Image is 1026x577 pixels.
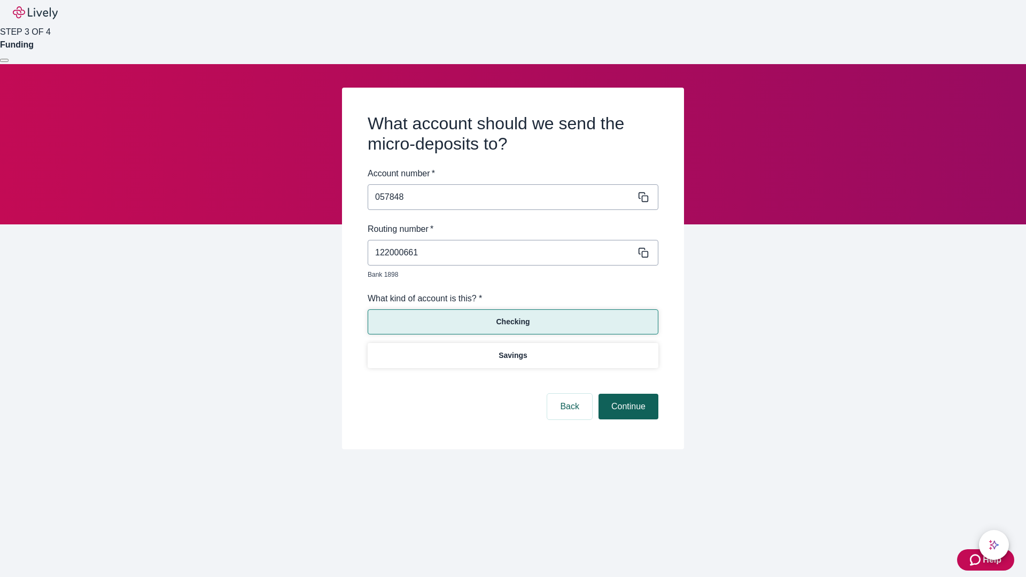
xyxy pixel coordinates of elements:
[598,394,658,419] button: Continue
[638,192,649,202] svg: Copy to clipboard
[499,350,527,361] p: Savings
[983,553,1001,566] span: Help
[368,167,435,180] label: Account number
[979,530,1009,560] button: chat
[13,6,58,19] img: Lively
[638,247,649,258] svg: Copy to clipboard
[368,270,651,279] p: Bank 1898
[636,190,651,205] button: Copy message content to clipboard
[368,292,482,305] label: What kind of account is this? *
[368,309,658,334] button: Checking
[496,316,530,328] p: Checking
[636,245,651,260] button: Copy message content to clipboard
[368,343,658,368] button: Savings
[970,553,983,566] svg: Zendesk support icon
[368,113,658,154] h2: What account should we send the micro-deposits to?
[957,549,1014,571] button: Zendesk support iconHelp
[989,540,999,550] svg: Lively AI Assistant
[368,223,433,236] label: Routing number
[547,394,592,419] button: Back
